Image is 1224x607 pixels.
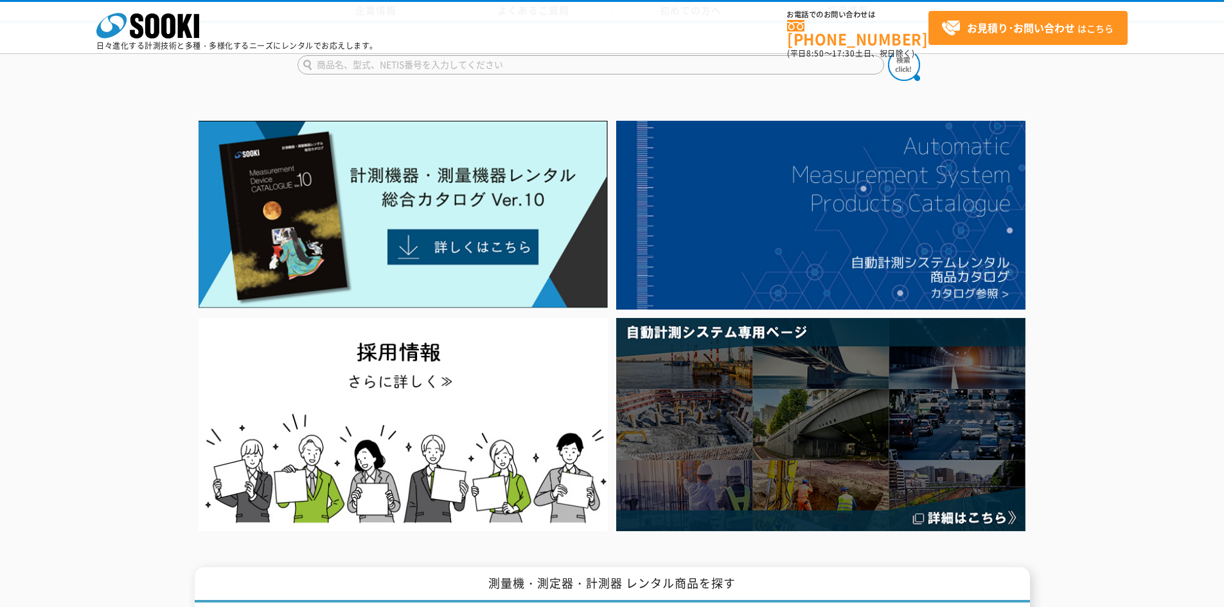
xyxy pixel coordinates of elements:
a: お見積り･お問い合わせはこちら [928,11,1128,45]
strong: お見積り･お問い合わせ [967,20,1075,35]
span: 17:30 [832,48,855,59]
span: はこちら [941,19,1113,38]
h1: 測量機・測定器・計測器 レンタル商品を探す [195,567,1030,603]
a: [PHONE_NUMBER] [787,20,928,46]
img: Catalog Ver10 [199,121,608,308]
input: 商品名、型式、NETIS番号を入力してください [297,55,884,75]
p: 日々進化する計測技術と多種・多様化するニーズにレンタルでお応えします。 [96,42,378,49]
img: btn_search.png [888,49,920,81]
span: (平日 ～ 土日、祝日除く) [787,48,914,59]
img: SOOKI recruit [199,318,608,531]
span: 8:50 [806,48,824,59]
img: 自動計測システム専用ページ [616,318,1025,531]
span: お電話でのお問い合わせは [787,11,928,19]
img: 自動計測システムカタログ [616,121,1025,310]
